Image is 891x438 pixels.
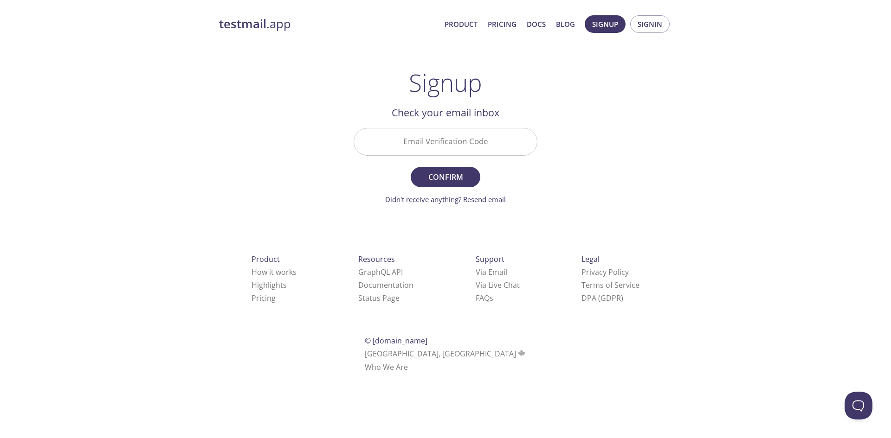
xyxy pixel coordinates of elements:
a: Docs [527,18,546,30]
span: © [DOMAIN_NAME] [365,336,427,346]
a: FAQ [476,293,493,303]
h2: Check your email inbox [354,105,537,121]
a: Terms of Service [581,280,639,290]
span: Signin [638,18,662,30]
h1: Signup [409,69,482,96]
a: Status Page [358,293,400,303]
a: Highlights [252,280,287,290]
a: GraphQL API [358,267,403,277]
span: Product [252,254,280,264]
span: Legal [581,254,600,264]
button: Signup [585,15,626,33]
a: Product [445,18,478,30]
a: Who We Are [365,362,408,372]
a: Documentation [358,280,413,290]
span: s [490,293,493,303]
iframe: Help Scout Beacon - Open [845,392,872,419]
span: Confirm [421,171,470,184]
a: Blog [556,18,575,30]
button: Confirm [411,167,480,187]
button: Signin [630,15,670,33]
a: Via Live Chat [476,280,520,290]
a: How it works [252,267,297,277]
span: Support [476,254,504,264]
a: testmail.app [219,16,437,32]
span: Signup [592,18,618,30]
a: Pricing [252,293,276,303]
a: Via Email [476,267,507,277]
span: Resources [358,254,395,264]
a: Privacy Policy [581,267,629,277]
a: DPA (GDPR) [581,293,623,303]
a: Pricing [488,18,517,30]
span: [GEOGRAPHIC_DATA], [GEOGRAPHIC_DATA] [365,349,527,359]
strong: testmail [219,16,266,32]
a: Didn't receive anything? Resend email [385,195,506,204]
